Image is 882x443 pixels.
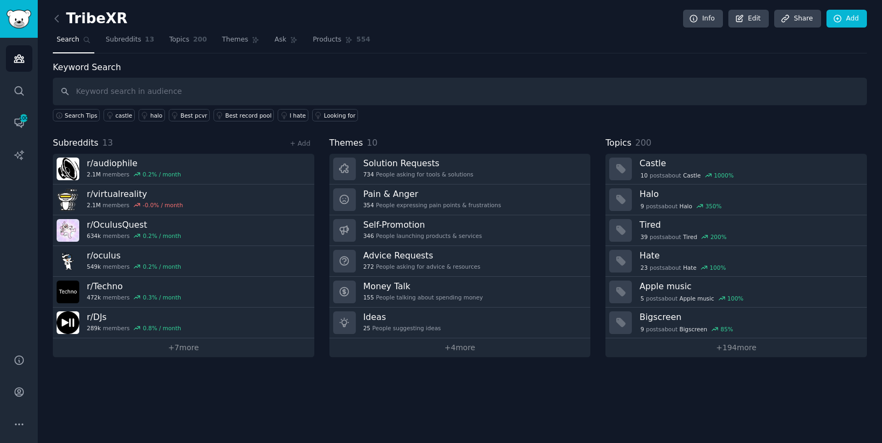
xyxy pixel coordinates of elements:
[87,232,101,240] span: 634k
[87,311,181,323] h3: r/ DJs
[213,109,274,121] a: Best record pool
[143,263,181,270] div: 0.2 % / month
[363,311,441,323] h3: Ideas
[639,171,734,180] div: post s about
[683,264,697,271] span: Hate
[329,137,363,150] span: Themes
[139,109,165,121] a: halo
[53,31,94,53] a: Search
[329,308,591,338] a: Ideas25People suggesting ideas
[714,172,734,179] div: 1000 %
[53,109,100,121] button: Search Tips
[363,263,374,270] span: 272
[728,10,769,28] a: Edit
[145,35,154,45] span: 13
[363,281,483,292] h3: Money Talk
[679,202,692,210] span: Halo
[87,250,181,261] h3: r/ oculus
[53,215,314,246] a: r/OculusQuest634kmembers0.2% / month
[774,10,821,28] a: Share
[363,294,374,301] span: 155
[87,281,181,292] h3: r/ Techno
[639,219,859,230] h3: Tired
[57,311,79,334] img: DJs
[222,35,249,45] span: Themes
[640,264,647,271] span: 23
[826,10,867,28] a: Add
[639,281,859,292] h3: Apple music
[639,324,734,334] div: post s about
[363,263,480,270] div: People asking for advice & resources
[363,232,374,240] span: 346
[271,31,301,53] a: Ask
[363,171,473,178] div: People asking for tools & solutions
[363,158,473,169] h3: Solution Requests
[87,232,181,240] div: members
[363,232,482,240] div: People launching products & services
[87,201,183,209] div: members
[57,188,79,211] img: virtualreality
[367,138,377,148] span: 10
[57,281,79,303] img: Techno
[363,188,501,200] h3: Pain & Anger
[181,112,208,119] div: Best pcvr
[639,158,859,169] h3: Castle
[169,35,189,45] span: Topics
[143,201,183,209] div: -0.0 % / month
[218,31,264,53] a: Themes
[87,324,101,332] span: 289k
[102,138,113,148] span: 13
[115,112,132,119] div: castle
[720,325,733,333] div: 85 %
[143,232,181,240] div: 0.2 % / month
[605,308,867,338] a: Bigscreen9postsaboutBigscreen85%
[106,35,141,45] span: Subreddits
[87,263,101,270] span: 549k
[143,294,181,301] div: 0.3 % / month
[363,171,374,178] span: 734
[363,201,501,209] div: People expressing pain points & frustrations
[363,250,480,261] h3: Advice Requests
[640,172,647,179] span: 10
[53,185,314,215] a: r/virtualreality2.1Mmembers-0.0% / month
[53,154,314,185] a: r/audiophile2.1Mmembers0.2% / month
[363,201,374,209] span: 354
[143,171,181,178] div: 0.2 % / month
[87,219,181,230] h3: r/ OculusQuest
[605,246,867,277] a: Hate23postsaboutHate100%
[363,324,441,332] div: People suggesting ideas
[225,112,272,119] div: Best record pool
[640,295,644,302] span: 5
[605,338,867,357] a: +194more
[6,10,31,29] img: GummySearch logo
[53,246,314,277] a: r/oculus549kmembers0.2% / month
[87,171,181,178] div: members
[635,138,651,148] span: 200
[727,295,743,302] div: 100 %
[193,35,207,45] span: 200
[605,137,631,150] span: Topics
[639,232,727,242] div: post s about
[329,215,591,246] a: Self-Promotion346People launching products & services
[639,250,859,261] h3: Hate
[683,10,723,28] a: Info
[57,35,79,45] span: Search
[309,31,374,53] a: Products554
[19,114,29,122] span: 100
[53,338,314,357] a: +7more
[313,35,341,45] span: Products
[329,338,591,357] a: +4more
[278,109,308,121] a: I hate
[274,35,286,45] span: Ask
[87,263,181,270] div: members
[329,185,591,215] a: Pain & Anger354People expressing pain points & frustrations
[683,233,697,241] span: Tired
[57,158,79,180] img: audiophile
[679,325,707,333] span: Bigscreen
[329,246,591,277] a: Advice Requests272People asking for advice & resources
[312,109,358,121] a: Looking for
[356,35,370,45] span: 554
[605,154,867,185] a: Castle10postsaboutCastle1000%
[57,219,79,242] img: OculusQuest
[639,294,744,303] div: post s about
